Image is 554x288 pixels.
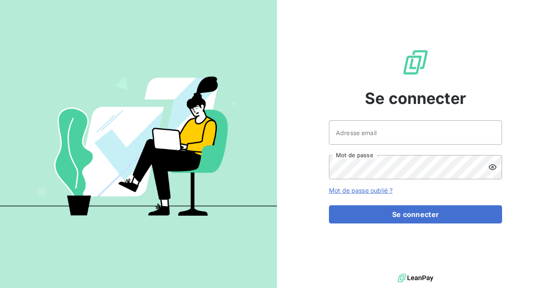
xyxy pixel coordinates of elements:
[329,205,502,223] button: Se connecter
[402,49,429,76] img: Logo LeanPay
[365,87,466,110] span: Se connecter
[329,120,502,145] input: placeholder
[329,187,393,194] a: Mot de passe oublié ?
[398,272,433,285] img: logo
